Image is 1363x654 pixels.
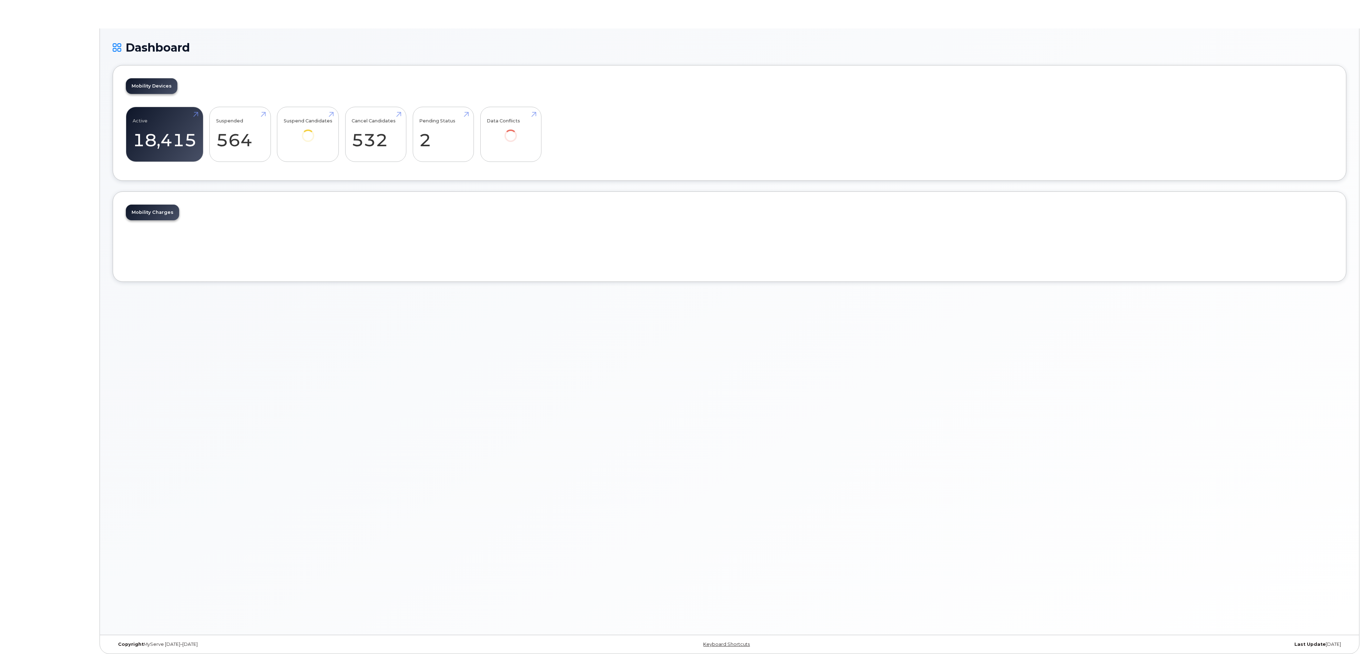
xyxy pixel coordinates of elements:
a: Active 18,415 [133,111,197,158]
a: Pending Status 2 [419,111,467,158]
strong: Last Update [1294,642,1326,647]
a: Keyboard Shortcuts [703,642,750,647]
a: Suspended 564 [216,111,264,158]
div: [DATE] [935,642,1346,647]
a: Data Conflicts [487,111,535,152]
div: MyServe [DATE]–[DATE] [113,642,524,647]
h1: Dashboard [113,41,1346,54]
strong: Copyright [118,642,144,647]
a: Mobility Devices [126,78,177,94]
a: Cancel Candidates 532 [352,111,400,158]
a: Mobility Charges [126,205,179,220]
a: Suspend Candidates [284,111,332,152]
